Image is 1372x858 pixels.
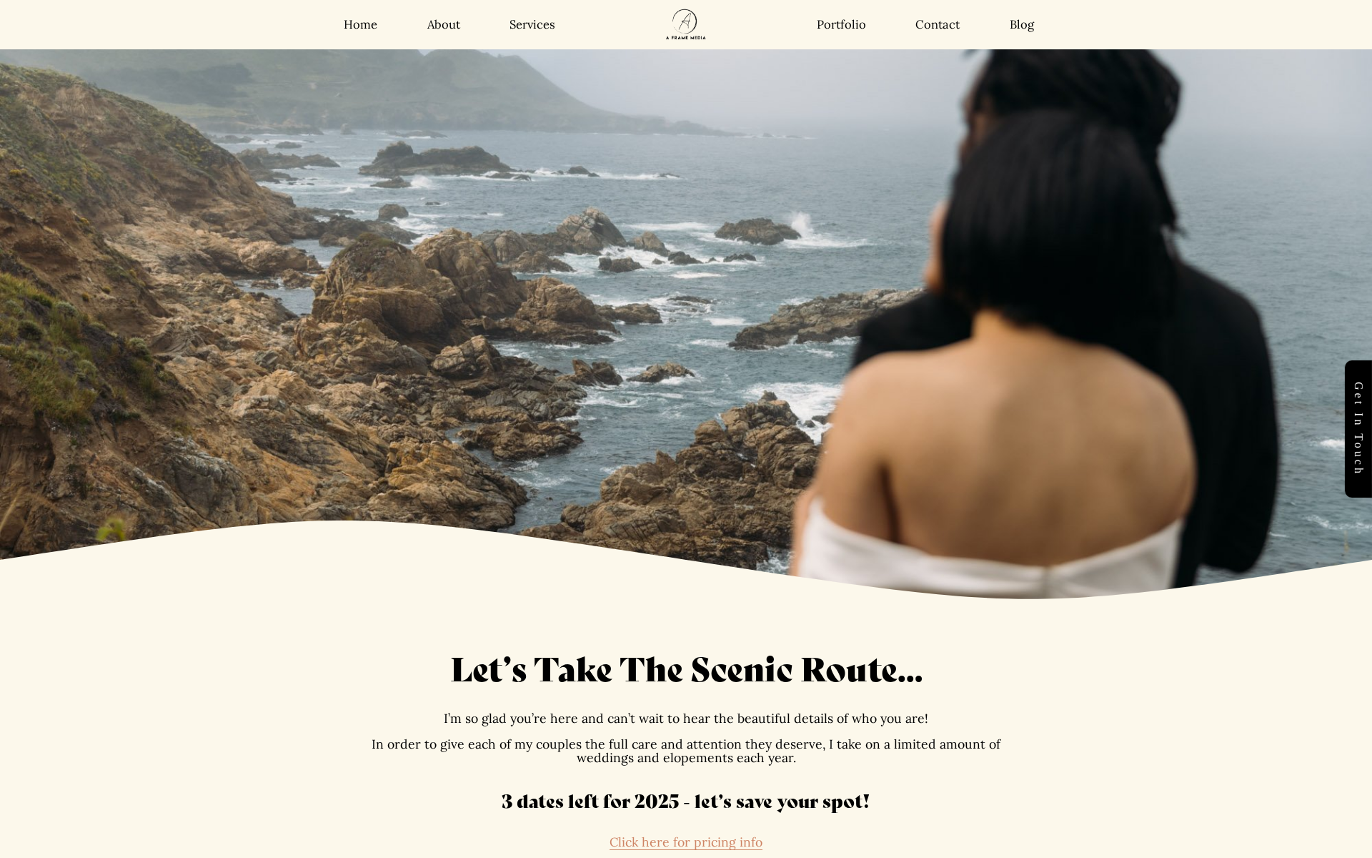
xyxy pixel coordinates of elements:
[427,17,460,32] a: About
[509,17,555,32] a: Services
[354,737,1018,765] p: In order to give each of my couples the full care and attention they deserve, I take on a limited...
[354,646,1018,689] h1: Let’s Take The Scenic Route…
[1010,17,1034,32] a: Blog
[610,834,762,850] a: Click here for pricing info
[344,17,377,32] a: Home
[354,711,1018,725] p: I’m so glad you’re here and can’t wait to hear the beautiful details of who you are!
[1345,360,1372,498] a: Get in touch
[354,787,1018,812] h4: 3 dates left for 2025 - let’s save your spot!
[817,17,866,32] a: Portfolio
[915,17,960,32] a: Contact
